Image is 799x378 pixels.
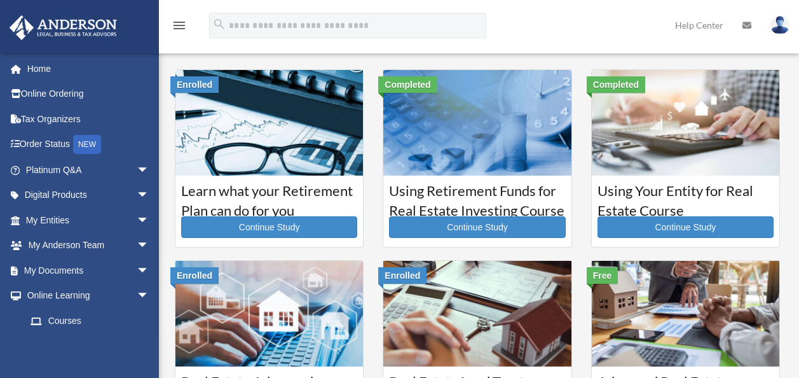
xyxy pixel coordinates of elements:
a: Continue Study [389,216,565,238]
span: arrow_drop_down [137,233,162,259]
a: Courses [18,308,162,333]
a: My Entitiesarrow_drop_down [9,207,168,233]
img: User Pic [770,16,789,34]
a: Video Training [18,333,168,359]
h3: Using Your Entity for Real Estate Course [598,181,774,213]
a: Online Learningarrow_drop_down [9,283,168,309]
a: My Anderson Teamarrow_drop_down [9,233,168,258]
a: Digital Productsarrow_drop_down [9,183,168,208]
h3: Using Retirement Funds for Real Estate Investing Course [389,181,565,213]
a: Continue Study [181,216,357,238]
a: Continue Study [598,216,774,238]
a: menu [172,22,187,33]
div: Enrolled [170,76,219,93]
div: NEW [73,135,101,154]
div: Enrolled [170,267,219,284]
div: Free [587,267,618,284]
span: arrow_drop_down [137,157,162,183]
span: arrow_drop_down [137,183,162,209]
a: My Documentsarrow_drop_down [9,258,168,283]
div: Enrolled [378,267,427,284]
span: arrow_drop_down [137,258,162,284]
i: menu [172,18,187,33]
a: Order StatusNEW [9,132,168,158]
a: Tax Organizers [9,106,168,132]
i: search [212,17,226,31]
img: Anderson Advisors Platinum Portal [6,15,121,40]
div: Completed [587,76,645,93]
a: Platinum Q&Aarrow_drop_down [9,157,168,183]
a: Home [9,56,168,81]
a: Online Ordering [9,81,168,107]
div: Completed [378,76,437,93]
span: arrow_drop_down [137,283,162,309]
h3: Learn what your Retirement Plan can do for you [181,181,357,213]
span: arrow_drop_down [137,207,162,234]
